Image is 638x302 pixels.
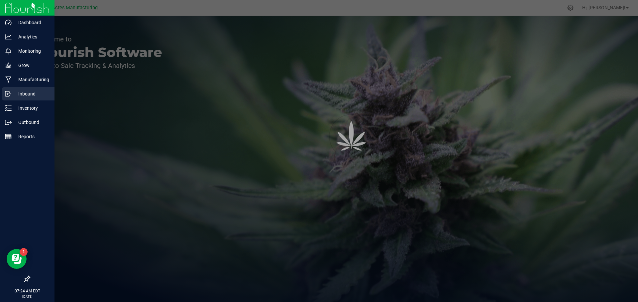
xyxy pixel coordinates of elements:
[5,133,12,140] inline-svg: Reports
[12,47,52,55] p: Monitoring
[12,76,52,84] p: Manufacturing
[12,33,52,41] p: Analytics
[5,91,12,97] inline-svg: Inbound
[12,133,52,141] p: Reports
[12,19,52,27] p: Dashboard
[5,119,12,126] inline-svg: Outbound
[7,249,27,269] iframe: Resource center
[12,104,52,112] p: Inventory
[5,19,12,26] inline-svg: Dashboard
[5,105,12,111] inline-svg: Inventory
[20,248,28,256] iframe: Resource center unread badge
[12,61,52,69] p: Grow
[5,33,12,40] inline-svg: Analytics
[12,118,52,126] p: Outbound
[3,288,52,294] p: 07:24 AM EDT
[5,62,12,69] inline-svg: Grow
[12,90,52,98] p: Inbound
[3,294,52,299] p: [DATE]
[5,48,12,54] inline-svg: Monitoring
[5,76,12,83] inline-svg: Manufacturing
